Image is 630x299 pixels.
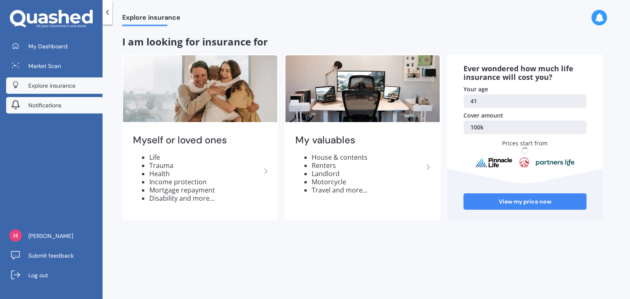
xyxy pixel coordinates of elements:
[519,157,529,168] img: aia
[312,153,423,161] li: House & contents
[312,178,423,186] li: Motorcycle
[6,97,103,113] a: Notifications
[463,111,587,120] div: Cover amount
[475,157,513,168] img: pinnacle
[149,153,261,161] li: Life
[122,35,268,48] span: I am looking for insurance for
[28,232,73,240] span: [PERSON_NAME]
[123,55,277,122] img: Myself or loved ones
[312,186,423,194] li: Travel and more...
[463,64,587,82] div: Ever wondered how much life insurance will cost you?
[312,170,423,178] li: Landlord
[28,101,62,109] span: Notifications
[28,82,75,90] span: Explore insurance
[463,85,587,93] div: Your age
[6,38,103,54] a: My Dashboard
[295,134,423,147] h2: My valuables
[463,193,587,210] a: View my price now
[9,229,22,242] img: ACg8ocLbmAv9fdBiVb21vg3IEkvHUHEHIU-kL13bpanN_s--0BnOJg=s96-c
[463,120,587,134] a: 100k
[6,228,103,244] a: [PERSON_NAME]
[149,161,261,170] li: Trauma
[149,186,261,194] li: Mortgage repayment
[149,194,261,202] li: Disability and more...
[28,251,74,260] span: Submit feedback
[149,178,261,186] li: Income protection
[472,139,578,161] div: Prices start from
[133,134,261,147] h2: Myself or loved ones
[536,159,575,166] img: partnersLife
[28,62,61,70] span: Market Scan
[6,58,103,74] a: Market Scan
[6,267,103,283] a: Log out
[28,271,48,279] span: Log out
[122,14,180,25] span: Explore insurance
[6,247,103,264] a: Submit feedback
[463,94,587,108] a: 41
[28,42,68,50] span: My Dashboard
[285,55,440,122] img: My valuables
[149,170,261,178] li: Health
[312,161,423,170] li: Renters
[6,77,103,94] a: Explore insurance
